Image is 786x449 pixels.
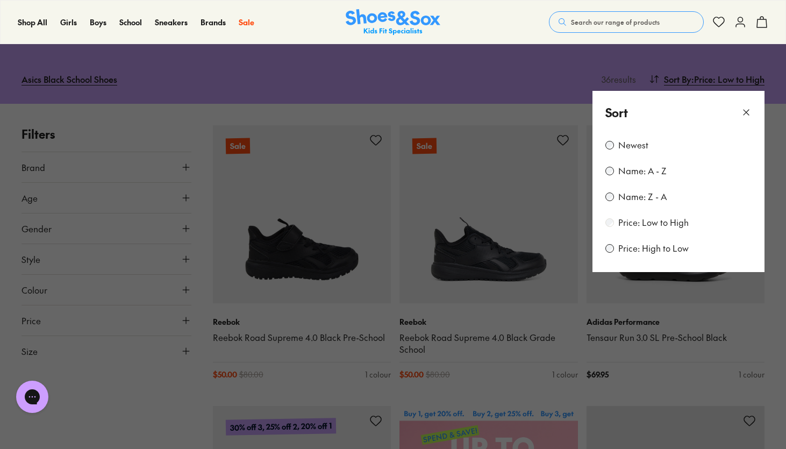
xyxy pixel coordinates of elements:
[618,217,689,229] label: Price: Low to High
[119,17,142,27] span: School
[18,17,47,27] span: Shop All
[90,17,106,28] a: Boys
[155,17,188,28] a: Sneakers
[119,17,142,28] a: School
[618,191,667,203] label: Name: Z - A
[90,17,106,27] span: Boys
[549,11,704,33] button: Search our range of products
[60,17,77,27] span: Girls
[18,17,47,28] a: Shop All
[618,139,648,151] label: Newest
[201,17,226,27] span: Brands
[201,17,226,28] a: Brands
[571,17,660,27] span: Search our range of products
[605,104,628,122] p: Sort
[60,17,77,28] a: Girls
[11,377,54,417] iframe: Gorgias live chat messenger
[346,9,440,35] img: SNS_Logo_Responsive.svg
[618,243,689,254] label: Price: High to Low
[346,9,440,35] a: Shoes & Sox
[155,17,188,27] span: Sneakers
[239,17,254,27] span: Sale
[618,165,667,177] label: Name: A - Z
[239,17,254,28] a: Sale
